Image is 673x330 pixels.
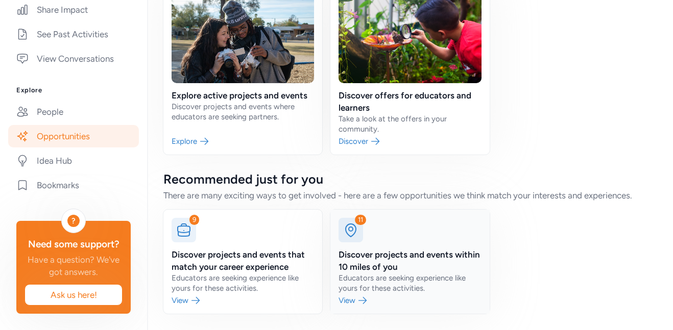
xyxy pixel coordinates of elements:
a: People [8,100,139,123]
a: View Conversations [8,47,139,70]
div: Need some support? [25,237,123,251]
a: Bookmarks [8,174,139,196]
a: Idea Hub [8,149,139,172]
div: 9 [189,215,199,225]
div: Have a question? We've got answers. [25,253,123,278]
a: Opportunities [8,125,139,147]
div: Recommended just for you [163,171,657,187]
div: 11 [355,215,366,225]
button: Ask us here! [25,284,123,306]
div: ? [67,215,80,227]
a: See Past Activities [8,23,139,45]
span: Ask us here! [33,289,114,301]
h3: Explore [16,86,131,94]
div: There are many exciting ways to get involved - here are a few opportunities we think match your i... [163,189,657,201]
